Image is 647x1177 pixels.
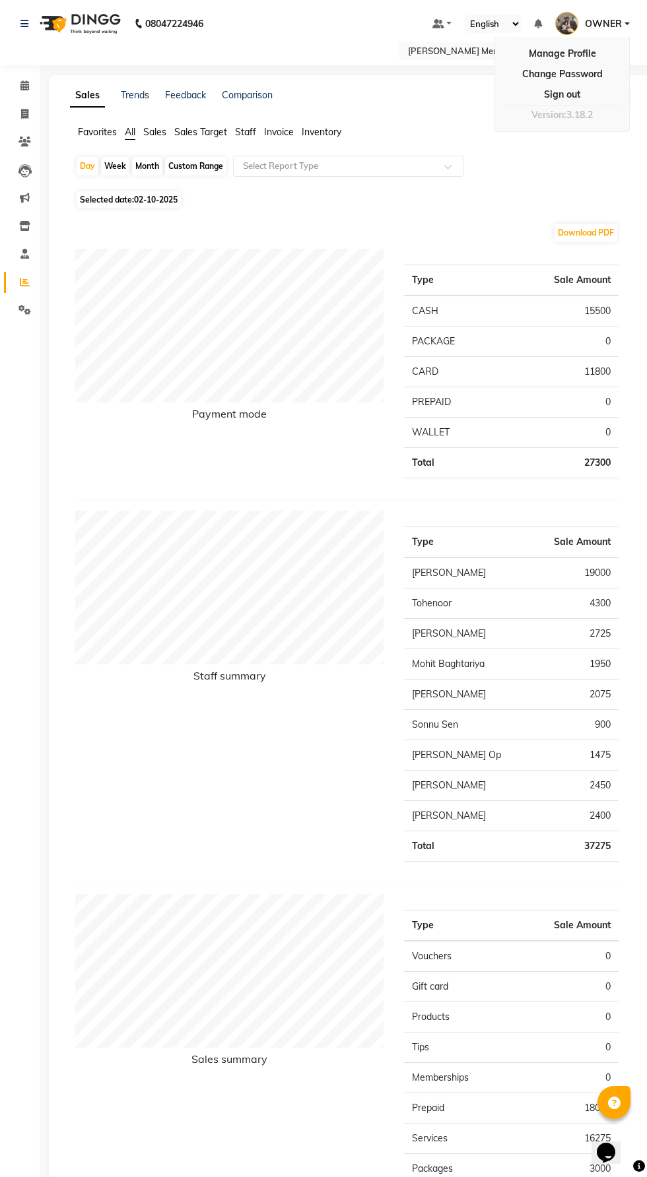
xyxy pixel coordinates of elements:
a: Sales [70,84,105,108]
th: Type [404,527,531,558]
td: 1950 [531,649,619,680]
img: OWNER [555,12,578,35]
span: Inventory [302,126,341,138]
span: Staff [235,126,256,138]
td: Vouchers [404,941,512,972]
td: Prepaid [404,1093,512,1124]
td: 0 [511,1063,619,1093]
div: Week [101,157,129,175]
td: 0 [511,1002,619,1033]
iframe: chat widget [592,1124,634,1164]
td: [PERSON_NAME] Op [404,740,531,771]
th: Type [404,265,500,296]
div: Day [77,157,98,175]
td: Products [404,1002,512,1033]
td: WALLET [404,418,500,448]
a: Manage Profile [502,44,623,64]
th: Sale Amount [500,265,619,296]
td: 2075 [531,680,619,710]
a: Comparison [222,89,273,101]
span: All [125,126,135,138]
a: Change Password [502,64,623,84]
td: 0 [500,418,619,448]
td: Memberships [404,1063,512,1093]
td: 0 [511,941,619,972]
div: Month [132,157,162,175]
h6: Staff summary [75,670,384,687]
td: CASH [404,296,500,327]
td: 900 [531,710,619,740]
span: Favorites [78,126,117,138]
td: Gift card [404,972,512,1002]
td: 27300 [500,448,619,478]
td: 0 [500,387,619,418]
a: Trends [121,89,149,101]
span: Sales [143,126,166,138]
td: 15500 [500,296,619,327]
th: Sale Amount [531,527,619,558]
div: Custom Range [165,157,226,175]
td: Sonnu Sen [404,710,531,740]
td: 2450 [531,771,619,801]
span: OWNER [585,17,622,31]
h6: Payment mode [75,408,384,426]
div: Version:3.18.2 [502,106,623,125]
b: 08047224946 [145,5,203,42]
th: Sale Amount [511,910,619,941]
td: 2400 [531,801,619,831]
td: Tips [404,1033,512,1063]
span: Sales Target [174,126,227,138]
td: 4300 [531,588,619,619]
td: [PERSON_NAME] [404,771,531,801]
img: logo [34,5,124,42]
td: [PERSON_NAME] [404,801,531,831]
td: CARD [404,357,500,387]
th: Type [404,910,512,941]
td: 37275 [531,831,619,862]
td: [PERSON_NAME] [404,680,531,710]
span: Invoice [264,126,294,138]
td: 1475 [531,740,619,771]
td: 2725 [531,619,619,649]
a: Sign out [502,84,623,105]
td: 18000 [511,1093,619,1124]
td: Services [404,1124,512,1154]
h6: Sales summary [75,1053,384,1071]
a: Feedback [165,89,206,101]
td: Total [404,448,500,478]
span: Selected date: [77,191,181,208]
td: 11800 [500,357,619,387]
td: 16275 [511,1124,619,1154]
button: Download PDF [555,224,617,242]
td: PREPAID [404,387,500,418]
td: 0 [500,327,619,357]
td: 0 [511,1033,619,1063]
td: [PERSON_NAME] [404,619,531,649]
td: [PERSON_NAME] [404,557,531,588]
td: 0 [511,972,619,1002]
td: 19000 [531,557,619,588]
td: Tohenoor [404,588,531,619]
td: Total [404,831,531,862]
span: 02-10-2025 [134,195,178,205]
td: Mohit Baghtariya [404,649,531,680]
td: PACKAGE [404,327,500,357]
